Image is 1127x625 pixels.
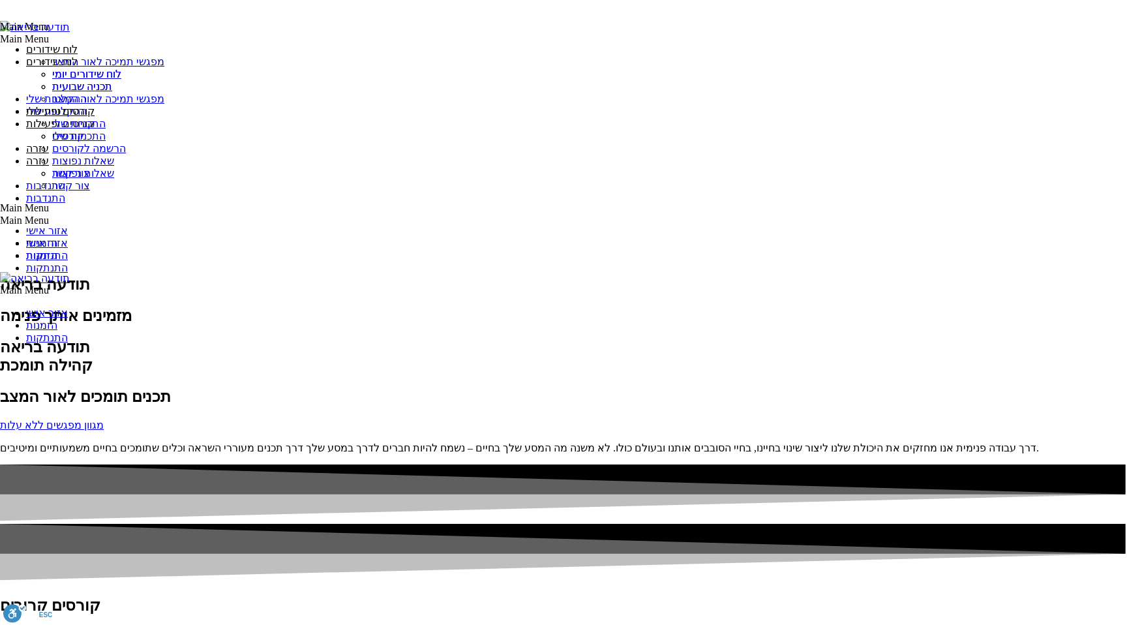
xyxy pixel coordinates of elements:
[52,69,121,80] a: לוח שידורים יומי
[26,180,65,191] a: התנדבות
[52,118,106,129] a: התכניות שלי
[52,168,90,179] a: צור קשר
[52,81,112,92] a: תכניה שבועית
[26,250,68,261] a: התנתקות
[26,332,68,343] a: התנתקות
[26,320,57,331] a: הזמנות
[26,225,68,236] a: אזור אישי
[26,93,87,104] a: ההקלטות שלי
[26,307,68,318] a: אזור אישי
[26,106,95,117] a: קורסים ופעילות
[26,143,49,154] a: עזרה
[52,155,114,166] a: שאלות נפוצות
[52,56,164,67] a: מפגשי תמיכה לאור המצב
[52,130,84,142] a: קורסים
[26,44,78,55] a: לוח שידורים
[26,237,57,249] a: הזמנות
